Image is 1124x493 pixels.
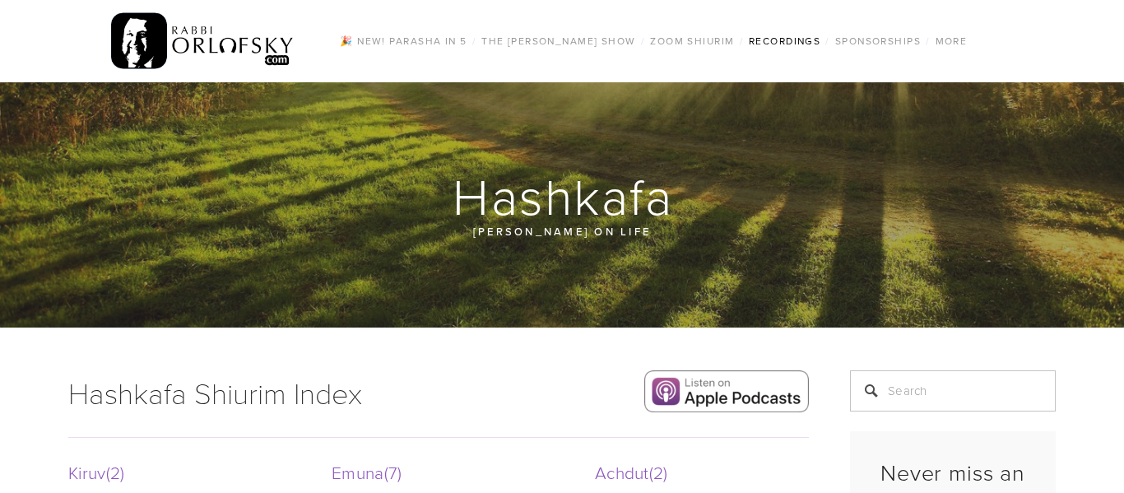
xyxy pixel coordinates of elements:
[384,460,402,484] span: 7
[68,460,282,484] a: Kiruv2
[68,370,489,415] h1: Hashkafa Shiurim Index
[106,460,125,484] span: 2
[744,30,825,52] a: Recordings
[595,460,809,484] a: Achdut2
[641,34,645,48] span: /
[931,30,973,52] a: More
[645,30,739,52] a: Zoom Shiurim
[926,34,930,48] span: /
[68,170,1057,222] h1: Hashkafa
[830,30,926,52] a: Sponsorships
[476,30,641,52] a: The [PERSON_NAME] Show
[740,34,744,48] span: /
[111,9,295,73] img: RabbiOrlofsky.com
[825,34,829,48] span: /
[335,30,471,52] a: 🎉 NEW! Parasha in 5
[167,222,957,240] p: [PERSON_NAME] on Life
[649,460,668,484] span: 2
[472,34,476,48] span: /
[332,460,546,484] a: Emuna7
[850,370,1056,412] input: Search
